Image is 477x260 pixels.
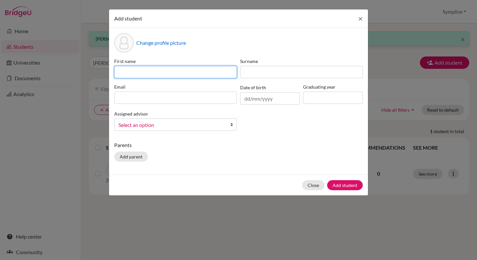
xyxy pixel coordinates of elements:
span: Select an option [118,121,224,129]
label: Assigned advisor [114,110,148,117]
label: Surname [240,58,363,65]
label: Email [114,83,237,90]
input: dd/mm/yyyy [240,92,300,105]
div: Profile picture [114,33,134,53]
span: × [358,14,363,23]
p: Parents [114,141,363,149]
button: Add student [327,180,363,190]
label: Graduating year [303,83,363,90]
span: Add student [114,15,142,21]
button: Add parent [114,152,148,162]
button: Close [353,9,368,28]
button: Close [302,180,324,190]
label: First name [114,58,237,65]
label: Date of birth [240,84,266,91]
